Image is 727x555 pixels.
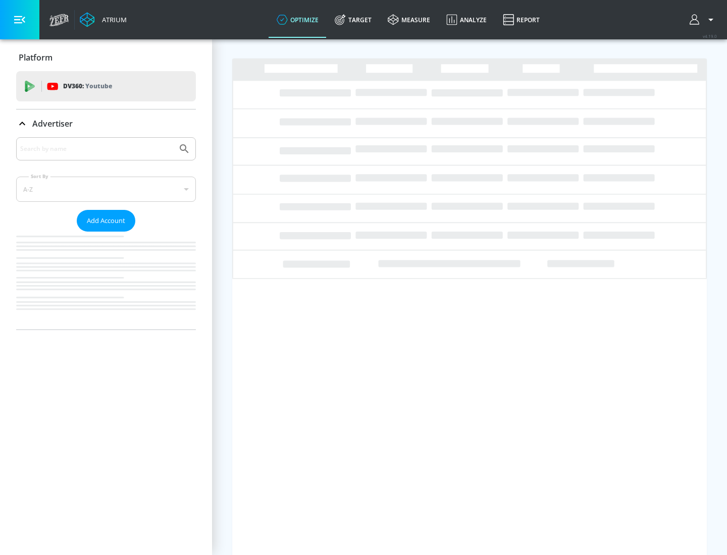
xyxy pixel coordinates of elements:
a: measure [380,2,438,38]
div: A-Z [16,177,196,202]
span: Add Account [87,215,125,227]
label: Sort By [29,173,50,180]
p: Advertiser [32,118,73,129]
input: Search by name [20,142,173,155]
span: v 4.19.0 [703,33,717,39]
div: Advertiser [16,109,196,138]
p: DV360: [63,81,112,92]
a: optimize [269,2,327,38]
a: Analyze [438,2,495,38]
nav: list of Advertiser [16,232,196,329]
p: Platform [19,52,53,63]
div: Advertiser [16,137,196,329]
div: DV360: Youtube [16,71,196,101]
a: Report [495,2,548,38]
button: Add Account [77,210,135,232]
p: Youtube [85,81,112,91]
div: Platform [16,43,196,72]
div: Atrium [98,15,127,24]
a: Target [327,2,380,38]
a: Atrium [80,12,127,27]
